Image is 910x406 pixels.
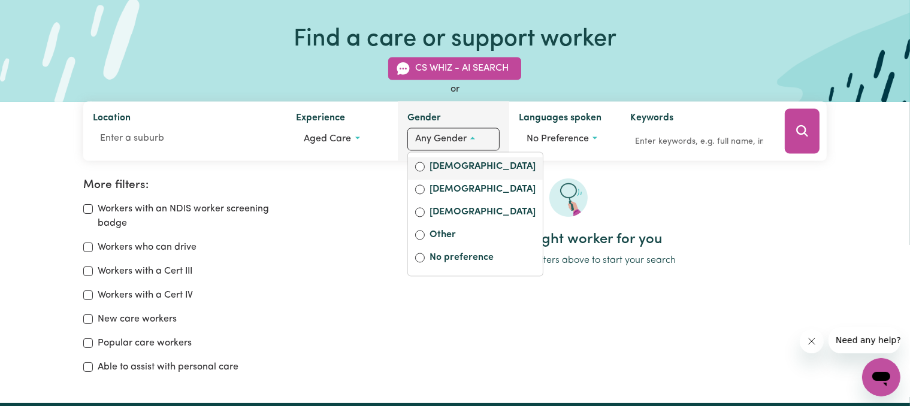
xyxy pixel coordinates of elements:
[83,83,827,97] div: or
[98,336,192,350] label: Popular care workers
[519,111,601,128] label: Languages spoken
[83,178,297,192] h2: More filters:
[93,128,277,150] input: Enter a suburb
[430,228,536,245] label: Other
[98,264,192,278] label: Workers with a Cert III
[296,128,388,151] button: Worker experience options
[415,135,467,144] span: Any gender
[430,251,536,268] label: No preference
[7,8,72,18] span: Need any help?
[630,133,769,152] input: Enter keywords, e.g. full name, interests
[800,329,824,353] iframe: Close message
[93,111,131,128] label: Location
[294,25,616,54] h1: Find a care or support worker
[785,109,820,154] button: Search
[98,288,193,302] label: Workers with a Cert IV
[519,128,611,151] button: Worker language preferences
[310,231,827,249] h2: Find the right worker for you
[407,128,500,151] button: Worker gender preference
[98,202,297,231] label: Workers with an NDIS worker screening badge
[430,205,536,222] label: [DEMOGRAPHIC_DATA]
[829,327,900,353] iframe: Message from company
[98,360,238,374] label: Able to assist with personal care
[296,111,345,128] label: Experience
[630,111,673,128] label: Keywords
[407,152,543,277] div: Worker gender preference
[430,160,536,177] label: [DEMOGRAPHIC_DATA]
[304,135,351,144] span: Aged care
[862,358,900,396] iframe: Button to launch messaging window
[98,240,196,254] label: Workers who can drive
[430,183,536,199] label: [DEMOGRAPHIC_DATA]
[388,57,521,80] button: CS Whiz - AI Search
[527,135,589,144] span: No preference
[407,111,441,128] label: Gender
[98,312,177,326] label: New care workers
[310,253,827,268] p: Use one or more filters above to start your search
